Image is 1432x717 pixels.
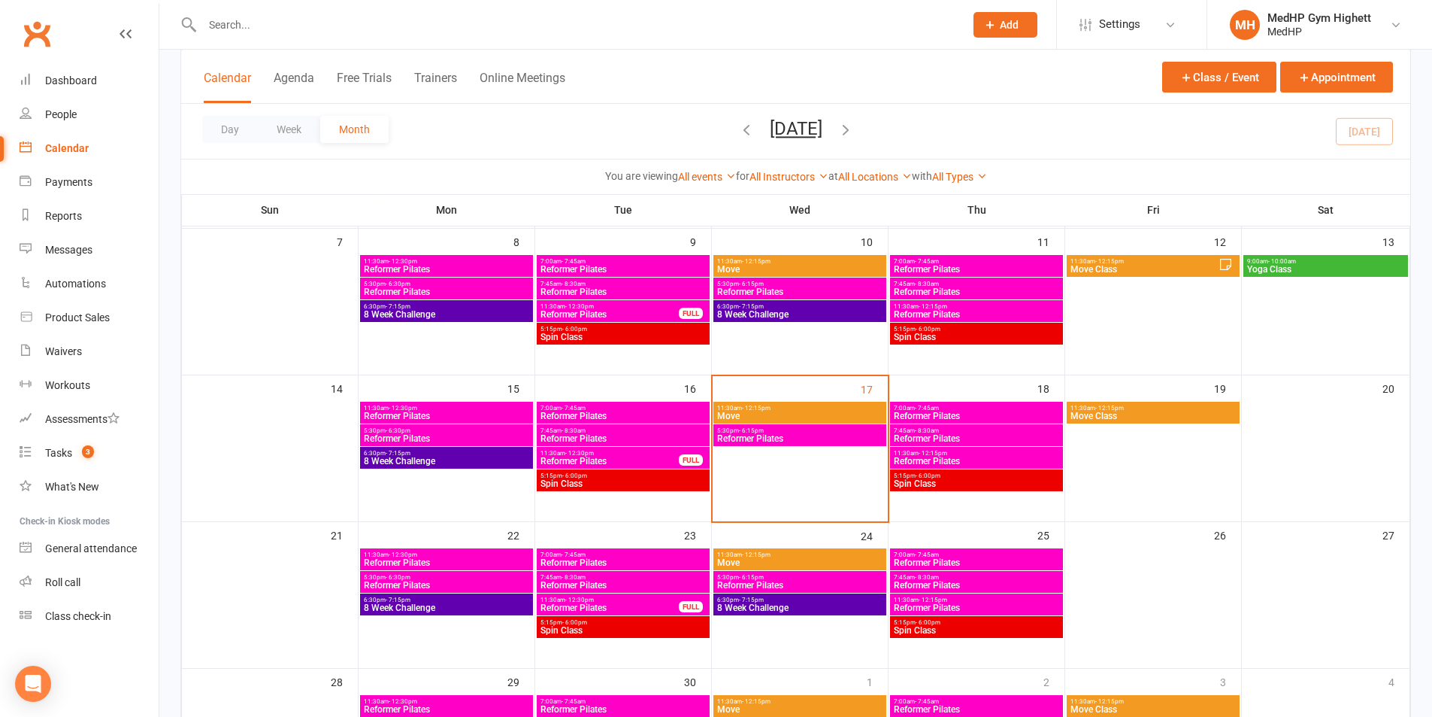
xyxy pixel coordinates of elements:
[1037,229,1064,254] div: 11
[893,310,1060,319] span: Reformer Pilates
[716,581,883,590] span: Reformer Pilates
[716,705,883,714] span: Move
[204,71,251,103] button: Calendar
[1095,698,1124,705] span: - 12:15pm
[919,303,947,310] span: - 12:15pm
[513,229,534,254] div: 8
[15,666,51,702] div: Open Intercom Messenger
[540,265,707,274] span: Reformer Pilates
[20,267,159,301] a: Automations
[363,287,530,296] span: Reformer Pilates
[1214,375,1241,400] div: 19
[893,551,1060,558] span: 7:00am
[739,597,764,603] span: - 7:15pm
[1162,62,1276,93] button: Class / Event
[540,558,707,567] span: Reformer Pilates
[20,403,159,436] a: Assessments
[1267,25,1371,38] div: MedHP
[20,233,159,267] a: Messages
[363,405,530,412] span: 11:30am
[45,176,92,188] div: Payments
[893,619,1060,626] span: 5:15pm
[919,597,947,603] span: - 12:15pm
[363,427,530,434] span: 5:30pm
[712,194,889,226] th: Wed
[1382,522,1409,547] div: 27
[716,603,883,612] span: 8 Week Challenge
[20,64,159,98] a: Dashboard
[739,427,764,434] span: - 6:15pm
[861,523,888,548] div: 24
[716,434,883,443] span: Reformer Pilates
[363,705,530,714] span: Reformer Pilates
[258,116,320,143] button: Week
[45,447,72,459] div: Tasks
[540,574,707,581] span: 7:45am
[565,597,594,603] span: - 12:30pm
[893,479,1060,488] span: Spin Class
[893,457,1060,466] span: Reformer Pilates
[363,551,530,558] span: 11:30am
[20,199,159,233] a: Reports
[20,470,159,504] a: What's New
[540,551,707,558] span: 7:00am
[716,597,883,603] span: 6:30pm
[684,522,711,547] div: 23
[893,581,1060,590] span: Reformer Pilates
[1070,412,1237,421] span: Move Class
[1070,265,1219,274] span: Move Class
[1000,19,1019,31] span: Add
[198,14,954,35] input: Search...
[331,669,358,694] div: 28
[45,244,92,256] div: Messages
[45,278,106,290] div: Automations
[540,479,707,488] span: Spin Class
[1099,8,1140,41] span: Settings
[331,522,358,547] div: 21
[20,98,159,132] a: People
[45,610,111,622] div: Class check-in
[540,457,680,466] span: Reformer Pilates
[716,310,883,319] span: 8 Week Challenge
[363,457,530,466] span: 8 Week Challenge
[562,472,587,479] span: - 6:00pm
[507,375,534,400] div: 15
[1246,265,1405,274] span: Yoga Class
[1382,229,1409,254] div: 13
[507,669,534,694] div: 29
[45,142,89,154] div: Calendar
[540,626,707,635] span: Spin Class
[331,375,358,400] div: 14
[915,258,939,265] span: - 7:45am
[540,597,680,603] span: 11:30am
[893,326,1060,333] span: 5:15pm
[20,301,159,335] a: Product Sales
[1268,258,1296,265] span: - 10:00am
[363,597,530,603] span: 6:30pm
[1382,375,1409,400] div: 20
[867,669,888,694] div: 1
[386,597,410,603] span: - 7:15pm
[716,287,883,296] span: Reformer Pilates
[605,170,678,182] strong: You are viewing
[540,281,707,287] span: 7:45am
[337,71,392,103] button: Free Trials
[1280,62,1393,93] button: Appointment
[562,281,586,287] span: - 8:30am
[893,698,1060,705] span: 7:00am
[45,413,120,425] div: Assessments
[562,619,587,626] span: - 6:00pm
[359,194,535,226] th: Mon
[540,405,707,412] span: 7:00am
[716,551,883,558] span: 11:30am
[716,281,883,287] span: 5:30pm
[893,412,1060,421] span: Reformer Pilates
[684,375,711,400] div: 16
[893,287,1060,296] span: Reformer Pilates
[893,450,1060,457] span: 11:30am
[736,170,749,182] strong: for
[540,333,707,342] span: Spin Class
[915,698,939,705] span: - 7:45am
[540,412,707,421] span: Reformer Pilates
[45,108,77,120] div: People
